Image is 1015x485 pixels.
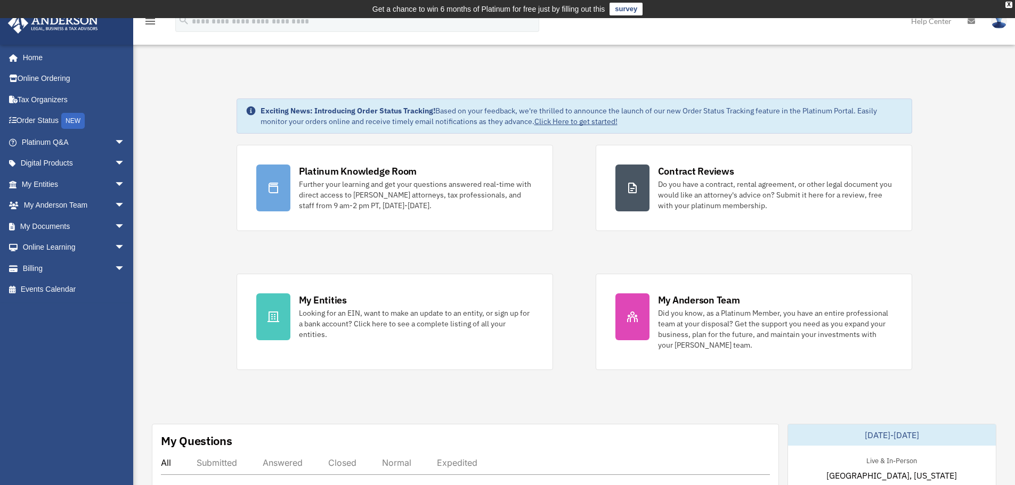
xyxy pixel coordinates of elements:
[328,457,356,468] div: Closed
[197,457,237,468] div: Submitted
[261,105,903,127] div: Based on your feedback, we're thrilled to announce the launch of our new Order Status Tracking fe...
[596,274,912,370] a: My Anderson Team Did you know, as a Platinum Member, you have an entire professional team at your...
[826,469,957,482] span: [GEOGRAPHIC_DATA], [US_STATE]
[382,457,411,468] div: Normal
[144,15,157,28] i: menu
[115,131,136,153] span: arrow_drop_down
[299,308,533,340] div: Looking for an EIN, want to make an update to an entity, or sign up for a bank account? Click her...
[788,424,996,446] div: [DATE]-[DATE]
[7,47,136,68] a: Home
[5,13,101,34] img: Anderson Advisors Platinum Portal
[658,308,892,350] div: Did you know, as a Platinum Member, you have an entire professional team at your disposal? Get th...
[115,216,136,237] span: arrow_drop_down
[115,174,136,195] span: arrow_drop_down
[7,279,141,300] a: Events Calendar
[115,153,136,175] span: arrow_drop_down
[115,237,136,259] span: arrow_drop_down
[658,165,734,178] div: Contract Reviews
[144,19,157,28] a: menu
[115,195,136,217] span: arrow_drop_down
[7,131,141,153] a: Platinum Q&Aarrow_drop_down
[263,457,303,468] div: Answered
[7,68,141,89] a: Online Ordering
[7,237,141,258] a: Online Learningarrow_drop_down
[858,454,925,465] div: Live & In-Person
[658,179,892,211] div: Do you have a contract, rental agreement, or other legal document you would like an attorney's ad...
[299,165,417,178] div: Platinum Knowledge Room
[7,174,141,195] a: My Entitiesarrow_drop_down
[372,3,605,15] div: Get a chance to win 6 months of Platinum for free just by filling out this
[7,153,141,174] a: Digital Productsarrow_drop_down
[237,274,553,370] a: My Entities Looking for an EIN, want to make an update to an entity, or sign up for a bank accoun...
[596,145,912,231] a: Contract Reviews Do you have a contract, rental agreement, or other legal document you would like...
[991,13,1007,29] img: User Pic
[237,145,553,231] a: Platinum Knowledge Room Further your learning and get your questions answered real-time with dire...
[7,110,141,132] a: Order StatusNEW
[437,457,477,468] div: Expedited
[610,3,643,15] a: survey
[61,113,85,129] div: NEW
[7,89,141,110] a: Tax Organizers
[7,195,141,216] a: My Anderson Teamarrow_drop_down
[658,293,740,307] div: My Anderson Team
[7,258,141,279] a: Billingarrow_drop_down
[115,258,136,280] span: arrow_drop_down
[299,293,347,307] div: My Entities
[7,216,141,237] a: My Documentsarrow_drop_down
[534,117,618,126] a: Click Here to get started!
[178,14,190,26] i: search
[161,433,232,449] div: My Questions
[299,179,533,211] div: Further your learning and get your questions answered real-time with direct access to [PERSON_NAM...
[1005,2,1012,8] div: close
[261,106,435,116] strong: Exciting News: Introducing Order Status Tracking!
[161,457,171,468] div: All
